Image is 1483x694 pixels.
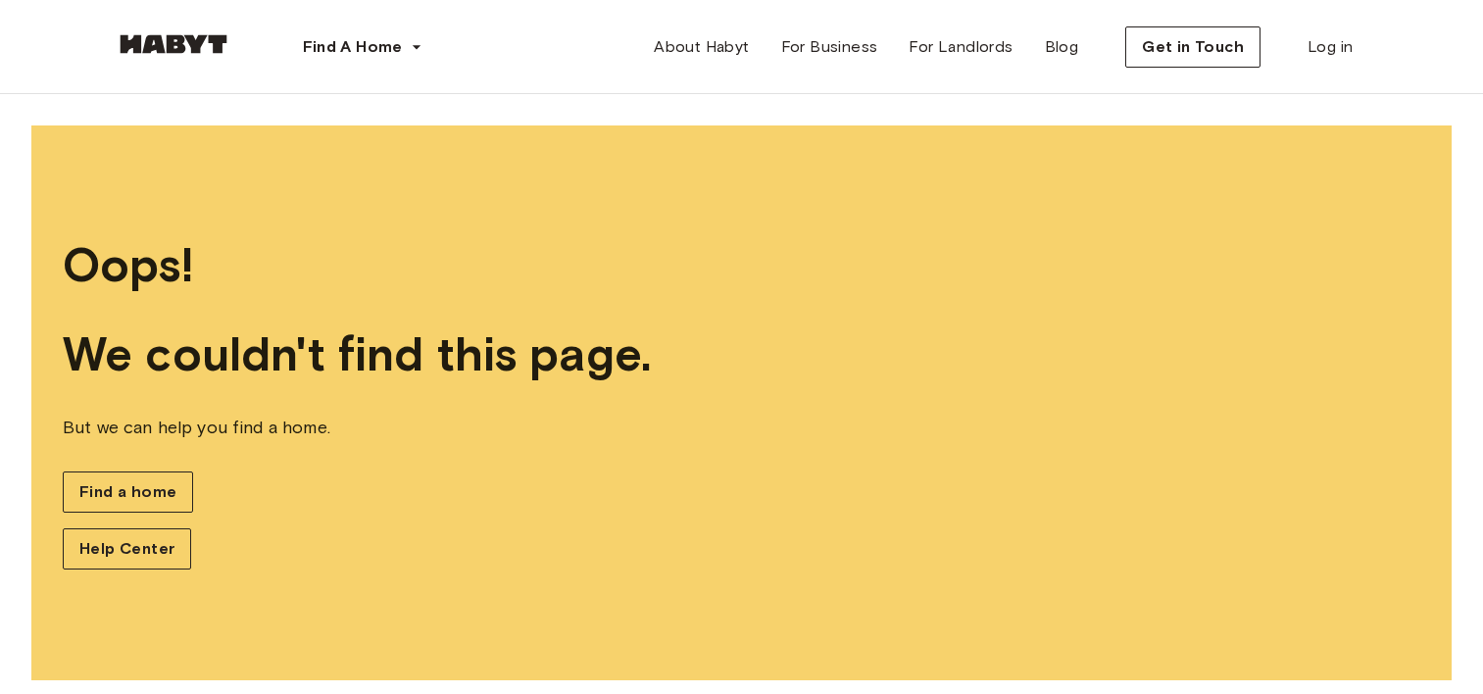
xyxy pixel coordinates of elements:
[909,35,1013,59] span: For Landlords
[63,236,1420,294] span: Oops!
[638,27,765,67] a: About Habyt
[1045,35,1079,59] span: Blog
[287,27,438,67] button: Find A Home
[1029,27,1095,67] a: Blog
[115,34,232,54] img: Habyt
[654,35,749,59] span: About Habyt
[766,27,894,67] a: For Business
[1292,27,1368,67] a: Log in
[1125,26,1261,68] button: Get in Touch
[1142,35,1244,59] span: Get in Touch
[63,415,1420,440] span: But we can help you find a home.
[63,528,191,570] a: Help Center
[63,471,193,513] a: Find a home
[781,35,878,59] span: For Business
[79,480,176,504] span: Find a home
[63,325,1420,383] span: We couldn't find this page.
[303,35,403,59] span: Find A Home
[79,537,174,561] span: Help Center
[893,27,1028,67] a: For Landlords
[1308,35,1353,59] span: Log in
